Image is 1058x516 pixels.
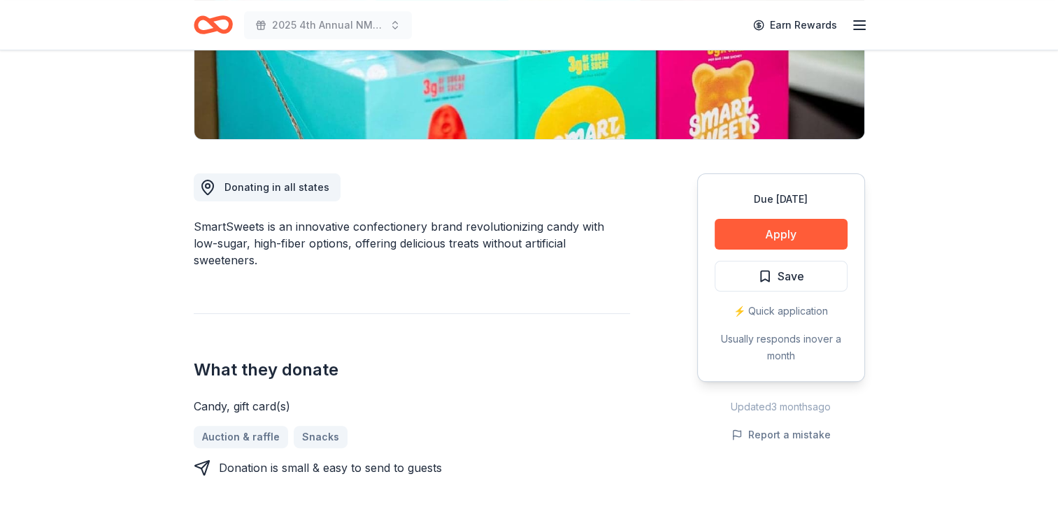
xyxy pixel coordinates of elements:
[697,399,865,415] div: Updated 3 months ago
[778,267,804,285] span: Save
[224,181,329,193] span: Donating in all states
[745,13,845,38] a: Earn Rewards
[194,8,233,41] a: Home
[715,303,848,320] div: ⚡️ Quick application
[715,191,848,208] div: Due [DATE]
[244,11,412,39] button: 2025 4th Annual NMAEYC Snowball Gala
[194,218,630,268] div: SmartSweets is an innovative confectionery brand revolutionizing candy with low-sugar, high-fiber...
[194,359,630,381] h2: What they donate
[715,331,848,364] div: Usually responds in over a month
[219,459,442,476] div: Donation is small & easy to send to guests
[715,261,848,292] button: Save
[715,219,848,250] button: Apply
[194,398,630,415] div: Candy, gift card(s)
[194,426,288,448] a: Auction & raffle
[731,427,831,443] button: Report a mistake
[272,17,384,34] span: 2025 4th Annual NMAEYC Snowball Gala
[294,426,348,448] a: Snacks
